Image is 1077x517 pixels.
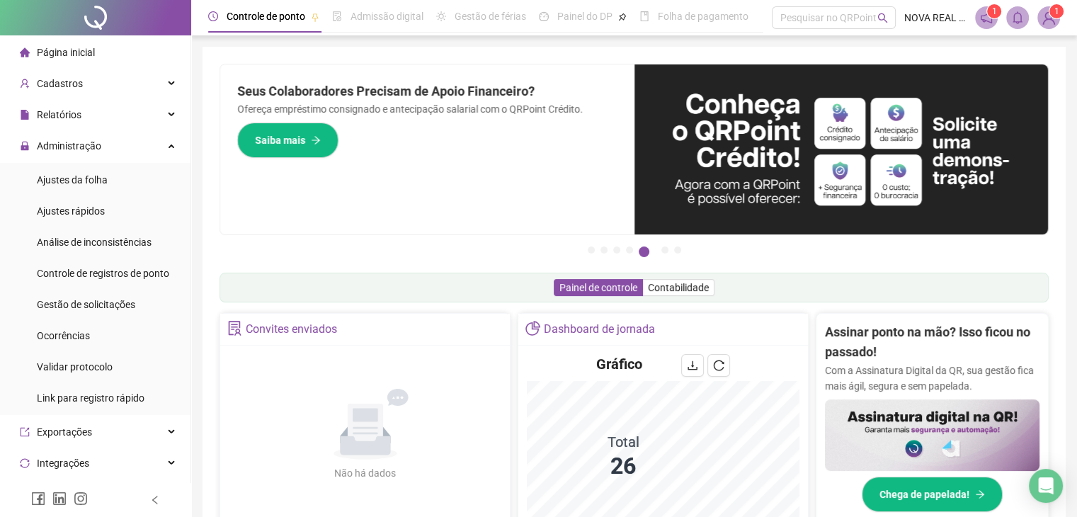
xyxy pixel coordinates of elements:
span: dashboard [539,11,549,21]
span: solution [227,321,242,336]
button: 3 [613,246,620,254]
span: Link para registro rápido [37,392,144,404]
span: Gestão de solicitações [37,299,135,310]
span: NOVA REAL STATE [904,10,967,25]
div: Dashboard de jornada [544,317,655,341]
button: 5 [639,246,649,257]
span: notification [980,11,993,24]
button: Chega de papelada! [862,477,1003,512]
img: banner%2F02c71560-61a6-44d4-94b9-c8ab97240462.png [825,399,1039,471]
span: Controle de registros de ponto [37,268,169,279]
span: lock [20,141,30,151]
span: Ajustes da folha [37,174,108,186]
span: Cadastros [37,78,83,89]
span: linkedin [52,492,67,506]
span: arrow-right [311,135,321,145]
span: user-add [20,79,30,89]
span: Ajustes rápidos [37,205,105,217]
span: Ocorrências [37,330,90,341]
span: Chega de papelada! [879,487,969,502]
span: search [877,13,888,23]
span: book [639,11,649,21]
span: Folha de pagamento [658,11,748,22]
span: Relatórios [37,109,81,120]
span: pushpin [311,13,319,21]
span: left [150,495,160,505]
sup: 1 [987,4,1001,18]
span: facebook [31,492,45,506]
span: download [687,360,698,371]
div: Convites enviados [246,317,337,341]
span: arrow-right [975,489,985,499]
sup: Atualize o seu contato no menu Meus Dados [1049,4,1064,18]
h4: Gráfico [596,354,642,374]
span: Página inicial [37,47,95,58]
p: Com a Assinatura Digital da QR, sua gestão fica mais ágil, segura e sem papelada. [825,363,1039,394]
span: Contabilidade [648,282,709,293]
span: pie-chart [525,321,540,336]
span: Validar protocolo [37,361,113,373]
span: reload [713,360,724,371]
span: Painel do DP [557,11,612,22]
span: Painel de controle [559,282,637,293]
span: sun [436,11,446,21]
span: 1 [1054,6,1059,16]
span: Admissão digital [351,11,423,22]
span: Gestão de férias [455,11,526,22]
span: Controle de ponto [227,11,305,22]
h2: Assinar ponto na mão? Isso ficou no passado! [825,322,1039,363]
p: Ofereça empréstimo consignado e antecipação salarial com o QRPoint Crédito. [237,101,617,117]
button: 4 [626,246,633,254]
button: 1 [588,246,595,254]
button: 2 [600,246,608,254]
span: Análise de inconsistências [37,237,152,248]
button: Saiba mais [237,123,338,158]
button: 7 [674,246,681,254]
span: 1 [992,6,997,16]
div: Open Intercom Messenger [1029,469,1063,503]
img: banner%2F11e687cd-1386-4cbd-b13b-7bd81425532d.png [634,64,1049,234]
span: Exportações [37,426,92,438]
span: pushpin [618,13,627,21]
span: bell [1011,11,1024,24]
button: 6 [661,246,668,254]
span: file [20,110,30,120]
span: home [20,47,30,57]
span: export [20,427,30,437]
span: Saiba mais [255,132,305,148]
h2: Seus Colaboradores Precisam de Apoio Financeiro? [237,81,617,101]
span: file-done [332,11,342,21]
span: Administração [37,140,101,152]
span: instagram [74,492,88,506]
div: Não há dados [300,465,431,481]
span: clock-circle [208,11,218,21]
img: 80526 [1038,7,1059,28]
span: Integrações [37,458,89,469]
span: sync [20,458,30,468]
